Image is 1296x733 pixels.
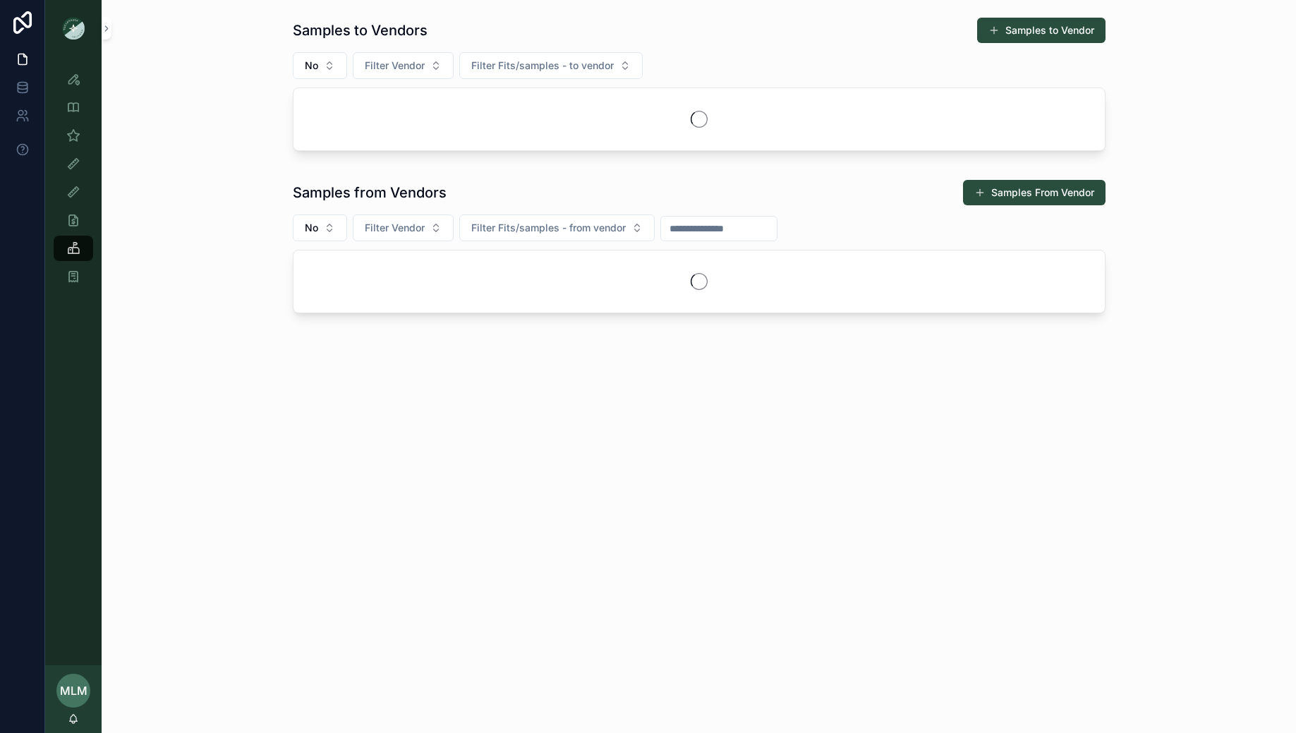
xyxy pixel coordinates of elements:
[459,214,655,241] button: Select Button
[60,682,87,699] span: MLM
[45,56,102,308] div: scrollable content
[365,59,425,73] span: Filter Vendor
[365,221,425,235] span: Filter Vendor
[293,20,428,40] h1: Samples to Vendors
[353,52,454,79] button: Select Button
[305,221,318,235] span: No
[471,221,626,235] span: Filter Fits/samples - from vendor
[293,183,447,202] h1: Samples from Vendors
[977,18,1106,43] button: Samples to Vendor
[963,180,1106,205] button: Samples From Vendor
[459,52,643,79] button: Select Button
[353,214,454,241] button: Select Button
[471,59,614,73] span: Filter Fits/samples - to vendor
[305,59,318,73] span: No
[293,52,347,79] button: Select Button
[293,214,347,241] button: Select Button
[62,17,85,40] img: App logo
